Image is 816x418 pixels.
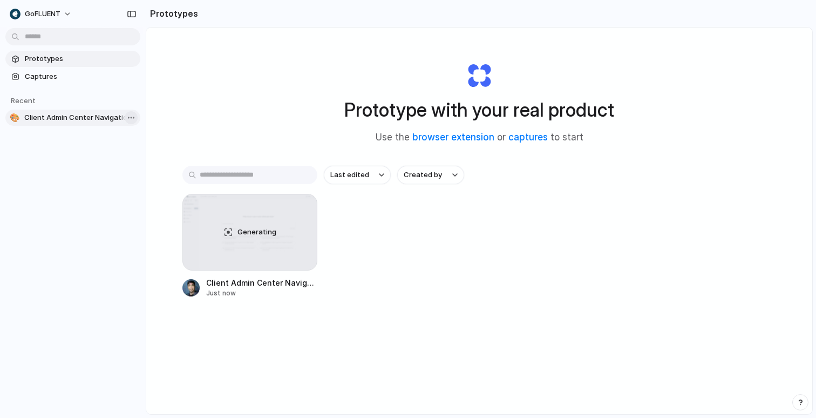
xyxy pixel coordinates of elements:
span: Prototypes [25,53,136,64]
div: 🎨 [10,112,20,123]
span: Captures [25,71,136,82]
span: Use the or to start [376,131,583,145]
button: Last edited [324,166,391,184]
span: Generating [237,227,276,238]
a: Client Admin Center Navigation FixGeneratingClient Admin Center Navigation FixJust now [182,194,317,298]
a: browser extension [412,132,494,143]
div: Just now [206,288,317,298]
span: Client Admin Center Navigation Fix [206,277,317,288]
h2: Prototypes [146,7,198,20]
button: goFLUENT [5,5,77,23]
a: captures [508,132,548,143]
a: Prototypes [5,51,140,67]
h1: Prototype with your real product [344,96,614,124]
span: Recent [11,96,36,105]
span: goFLUENT [25,9,60,19]
span: Last edited [330,170,369,180]
button: Created by [397,166,464,184]
span: Client Admin Center Navigation Fix [24,112,136,123]
a: Captures [5,69,140,85]
span: Created by [404,170,442,180]
a: 🎨Client Admin Center Navigation Fix [5,110,140,126]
